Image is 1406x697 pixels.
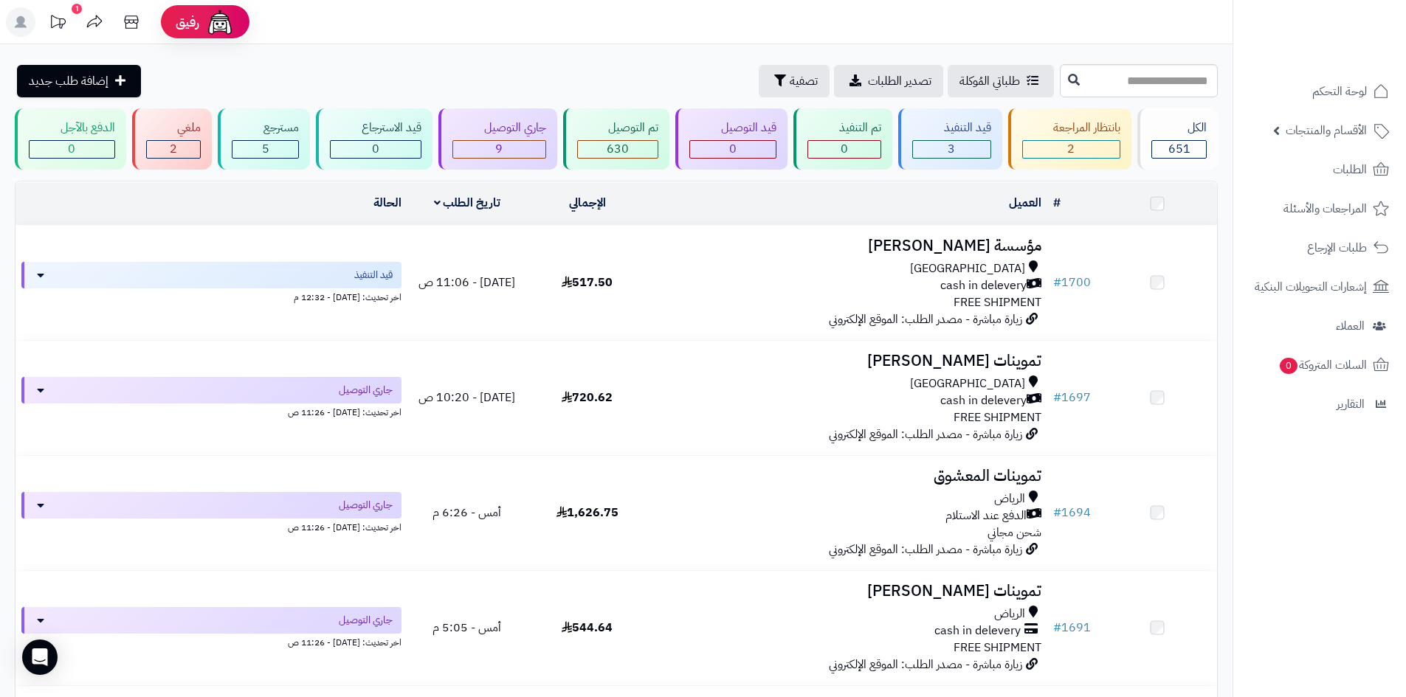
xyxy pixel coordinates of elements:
span: 1,626.75 [556,504,618,521]
span: 0 [68,140,75,158]
div: اخر تحديث: [DATE] - 12:32 م [21,288,402,304]
button: تصفية [759,65,830,97]
div: 0 [30,141,114,158]
a: تاريخ الطلب [434,194,501,212]
div: 1 [72,4,82,14]
span: 0 [1280,358,1298,374]
div: 630 [578,141,658,158]
a: الطلبات [1242,152,1397,187]
span: cash in delevery [940,277,1027,294]
span: # [1053,619,1061,637]
div: تم التنفيذ [807,119,881,136]
span: 651 [1168,140,1190,158]
div: Open Intercom Messenger [22,639,58,675]
a: العميل [1009,194,1041,212]
span: # [1053,389,1061,406]
div: 2 [1023,141,1120,158]
span: الأقسام والمنتجات [1286,120,1367,141]
div: ملغي [146,119,201,136]
h3: تموينات [PERSON_NAME] [653,353,1041,370]
a: #1697 [1053,389,1091,406]
span: الرياض [994,606,1025,623]
div: اخر تحديث: [DATE] - 11:26 ص [21,403,402,419]
div: قيد الاسترجاع [330,119,421,136]
div: 9 [453,141,545,158]
span: 517.50 [562,274,613,291]
span: FREE SHIPMENT [954,639,1041,656]
a: ملغي 2 [129,108,216,170]
span: جاري التوصيل [339,613,393,628]
a: إضافة طلب جديد [17,65,141,97]
span: 630 [607,140,629,158]
span: أمس - 6:26 م [433,504,501,521]
a: بانتظار المراجعة 2 [1005,108,1135,170]
span: قيد التنفيذ [354,268,393,282]
div: 0 [331,141,421,158]
h3: مؤسسة [PERSON_NAME] [653,237,1041,254]
a: الكل651 [1134,108,1221,170]
span: الطلبات [1333,159,1367,180]
div: مسترجع [232,119,299,136]
span: السلات المتروكة [1278,355,1367,375]
div: تم التوصيل [577,119,659,136]
div: الكل [1151,119,1207,136]
div: قيد التوصيل [689,119,776,136]
a: # [1053,194,1061,212]
a: جاري التوصيل 9 [435,108,560,170]
a: #1694 [1053,504,1091,521]
span: المراجعات والأسئلة [1283,198,1367,219]
a: الدفع بالآجل 0 [12,108,129,170]
div: بانتظار المراجعة [1022,119,1121,136]
a: طلبات الإرجاع [1242,230,1397,266]
h3: تموينات المعشوق [653,468,1041,485]
span: cash in delevery [940,392,1027,409]
span: رفيق [176,13,199,31]
a: تصدير الطلبات [834,65,943,97]
span: إضافة طلب جديد [29,72,108,90]
span: زيارة مباشرة - مصدر الطلب: الموقع الإلكتروني [829,656,1022,673]
div: 3 [913,141,990,158]
span: 0 [372,140,379,158]
div: 0 [690,141,776,158]
span: 2 [170,140,177,158]
a: السلات المتروكة0 [1242,347,1397,383]
span: الرياض [994,490,1025,507]
div: جاري التوصيل [452,119,546,136]
div: 0 [808,141,881,158]
div: 2 [147,141,201,158]
span: FREE SHIPMENT [954,294,1041,311]
span: cash in delevery [934,623,1021,639]
a: قيد التوصيل 0 [672,108,790,170]
a: قيد الاسترجاع 0 [313,108,435,170]
img: logo-2.png [1306,38,1392,69]
span: 5 [262,140,269,158]
span: شحن مجاني [988,524,1041,541]
span: 720.62 [562,389,613,406]
a: الحالة [373,194,402,212]
span: # [1053,274,1061,291]
div: الدفع بالآجل [29,119,115,136]
h3: تموينات [PERSON_NAME] [653,583,1041,600]
span: تصدير الطلبات [868,72,931,90]
span: جاري التوصيل [339,498,393,513]
span: جاري التوصيل [339,383,393,398]
span: 0 [841,140,848,158]
span: تصفية [790,72,818,90]
div: 5 [232,141,298,158]
a: #1700 [1053,274,1091,291]
span: طلباتي المُوكلة [959,72,1020,90]
a: التقارير [1242,386,1397,422]
span: 2 [1067,140,1075,158]
span: زيارة مباشرة - مصدر الطلب: الموقع الإلكتروني [829,426,1022,443]
a: العملاء [1242,308,1397,344]
span: [GEOGRAPHIC_DATA] [910,260,1025,277]
a: طلباتي المُوكلة [948,65,1054,97]
span: العملاء [1336,316,1365,336]
a: تم التنفيذ 0 [790,108,895,170]
span: 0 [729,140,737,158]
div: اخر تحديث: [DATE] - 11:26 ص [21,634,402,649]
span: الدفع عند الاستلام [945,507,1027,524]
span: [DATE] - 11:06 ص [418,274,515,291]
div: قيد التنفيذ [912,119,991,136]
span: أمس - 5:05 م [433,619,501,637]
